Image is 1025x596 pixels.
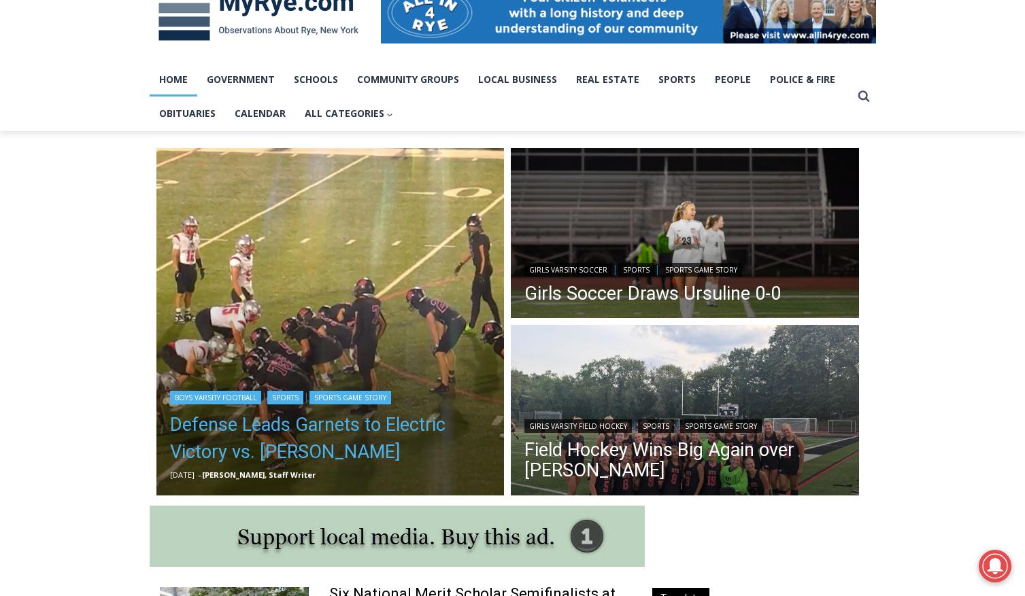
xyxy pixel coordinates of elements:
div: 1 [143,115,149,128]
a: Boys Varsity Football [170,391,261,404]
a: Open Tues. - Sun. [PHONE_NUMBER] [1,137,137,169]
img: s_800_29ca6ca9-f6cc-433c-a631-14f6620ca39b.jpeg [1,1,135,135]
div: "the precise, almost orchestrated movements of cutting and assembling sushi and [PERSON_NAME] mak... [140,85,200,162]
h4: [PERSON_NAME] Read Sanctuary Fall Fest: [DATE] [11,137,181,168]
a: Sports Game Story [309,391,391,404]
a: Field Hockey Wins Big Again over [PERSON_NAME] [524,440,845,480]
div: 6 [159,115,165,128]
a: Police & Fire [760,63,845,97]
a: Sports [649,63,705,97]
a: Schools [284,63,348,97]
a: Obituaries [150,97,225,130]
a: Community Groups [348,63,469,97]
a: Defense Leads Garnets to Electric Victory vs. [PERSON_NAME] [170,411,491,466]
a: Real Estate [567,63,649,97]
div: Co-sponsored by Westchester County Parks [143,40,197,111]
a: [PERSON_NAME] Read Sanctuary Fall Fest: [DATE] [1,135,203,169]
span: – [198,470,202,480]
img: support local media, buy this ad [150,506,645,567]
button: Child menu of All Categories [295,97,403,130]
a: [PERSON_NAME], Staff Writer [202,470,316,480]
a: Home [150,63,197,97]
a: Read More Girls Soccer Draws Ursuline 0-0 [511,148,859,322]
img: (PHOTO: The Rye Football team in victory formation as they defeat Somers 17-7 on September 12, 20... [156,148,505,496]
a: Calendar [225,97,295,130]
a: Girls Varsity Soccer [524,263,612,277]
time: [DATE] [170,470,195,480]
img: (PHOTO: The 2025 Rye Varsity Field Hockey team after their win vs Ursuline on Friday, September 5... [511,325,859,499]
a: Local Business [469,63,567,97]
a: Sports [638,419,674,433]
div: "[PERSON_NAME] and I covered the [DATE] Parade, which was a really eye opening experience as I ha... [343,1,643,132]
a: Sports [618,263,654,277]
a: Read More Field Hockey Wins Big Again over Harrison [511,325,859,499]
div: | | [170,388,491,404]
a: Sports Game Story [660,263,742,277]
a: Government [197,63,284,97]
span: Open Tues. - Sun. [PHONE_NUMBER] [4,140,133,192]
a: Read More Defense Leads Garnets to Electric Victory vs. Somers [156,148,505,496]
a: People [705,63,760,97]
img: (PHOTO: Rye Girls Soccer's Clare Nemsick (#23) from September 11, 2025. Contributed.) [511,148,859,322]
button: View Search Form [852,84,876,109]
div: / [152,115,156,128]
span: Intern @ [DOMAIN_NAME] [356,135,631,166]
a: Girls Varsity Field Hockey [524,419,632,433]
a: Sports Game Story [680,419,762,433]
nav: Primary Navigation [150,63,852,131]
a: Girls Soccer Draws Ursuline 0-0 [524,283,781,304]
div: | | [524,417,845,433]
div: | | [524,260,781,277]
a: Intern @ [DOMAIN_NAME] [327,132,659,169]
a: Sports [267,391,303,404]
